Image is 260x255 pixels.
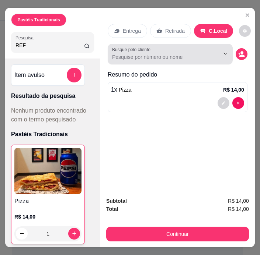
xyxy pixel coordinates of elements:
[209,27,228,35] p: C.Local
[15,42,84,49] input: Pesquisa
[112,46,153,53] label: Busque pelo cliente
[11,130,94,139] p: Pastéis Tradicionais
[228,197,249,205] span: R$ 14,00
[236,48,247,60] button: decrease-product-quantity
[219,48,231,60] button: Show suggestions
[108,70,247,79] p: Resumo do pedido
[165,27,185,35] p: Retirada
[11,92,94,100] p: Resultado da pesquisa
[14,71,45,79] h4: Item avulso
[112,53,208,61] input: Busque pelo cliente
[242,9,253,21] button: Close
[123,27,141,35] p: Entrega
[106,198,127,204] strong: Subtotal
[16,228,28,240] button: decrease-product-quantity
[119,87,131,93] span: Pizza
[232,97,244,109] button: decrease-product-quantity
[228,205,249,213] span: R$ 14,00
[218,97,229,109] button: decrease-product-quantity
[223,86,244,93] p: R$ 14,00
[106,206,118,212] strong: Total
[14,213,82,220] p: R$ 14,00
[111,85,132,94] p: 1 x
[14,148,82,194] img: product-image
[15,35,36,41] label: Pesquisa
[11,106,94,124] p: Nenhum produto encontrado com o termo pesquisado
[239,25,251,37] button: decrease-product-quantity
[67,68,82,82] button: add-separate-item
[106,227,249,241] button: Continuar
[14,197,82,206] h4: Pizza
[17,17,60,23] p: Pastéis Tradicionais
[68,228,80,240] button: increase-product-quantity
